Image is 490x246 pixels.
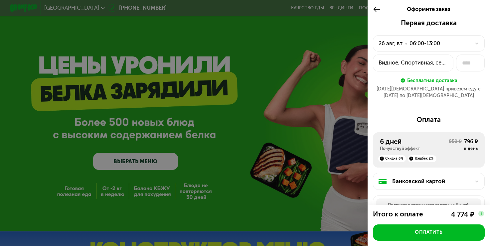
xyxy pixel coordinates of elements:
div: Банковской картой [392,178,470,186]
div: 4 774 ₽ [451,210,474,219]
div: 06:00-13:00 [409,40,440,48]
div: Бесплатная доставка [407,77,457,84]
div: 796 ₽ [464,138,478,146]
div: Итого к оплате [373,210,434,219]
div: 850 ₽ [449,138,461,151]
div: Подписка оплачивается за каждые 6 дней. Вы получите смс за день до автосписания. [376,198,481,217]
div: Скидка 6% [378,155,406,162]
div: • [405,40,408,48]
div: Первая доставка [373,19,485,27]
div: Оплатить [415,229,443,236]
div: Оплата [373,116,485,124]
div: 26 авг, вт [379,40,403,48]
div: Кэшбек 2% [408,155,436,162]
div: 6 дней [380,138,449,146]
div: Почувствуй эффект [380,146,449,151]
div: [DATE][DEMOGRAPHIC_DATA] привезем еду с [DATE] по [DATE][DEMOGRAPHIC_DATA] [373,86,485,99]
div: Видное, Спортивная, село [GEOGRAPHIC_DATA], 192 [379,59,447,67]
button: Видное, Спортивная, село [GEOGRAPHIC_DATA], 192 [373,55,453,71]
button: Оплатить [373,224,485,241]
span: Оформите заказ [407,6,450,12]
div: в день [464,146,478,151]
